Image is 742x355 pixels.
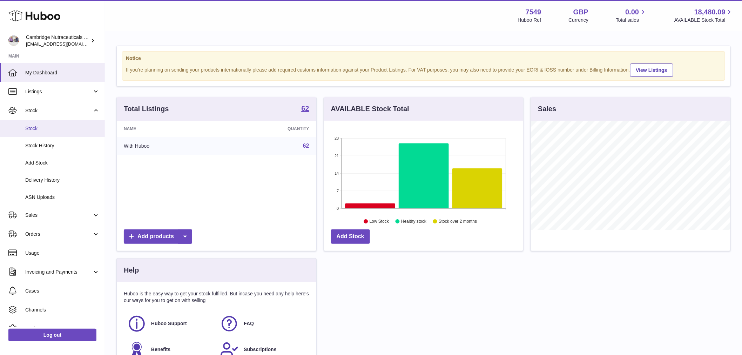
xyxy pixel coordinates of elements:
span: Invoicing and Payments [25,269,92,275]
a: 0.00 Total sales [616,7,647,24]
div: Huboo Ref [518,17,541,24]
span: Usage [25,250,100,256]
a: Add Stock [331,229,370,244]
p: Huboo is the easy way to get your stock fulfilled. But incase you need any help here's our ways f... [124,290,309,304]
span: Orders [25,231,92,237]
span: Stock History [25,142,100,149]
div: Currency [569,17,589,24]
span: Delivery History [25,177,100,183]
td: With Huboo [117,137,222,155]
text: 28 [335,136,339,140]
span: Total sales [616,17,647,24]
span: Subscriptions [244,346,276,353]
text: Healthy stock [401,219,427,224]
img: qvc@camnutra.com [8,35,19,46]
a: Add products [124,229,192,244]
strong: 62 [301,105,309,112]
span: Channels [25,307,100,313]
h3: AVAILABLE Stock Total [331,104,409,114]
h3: Sales [538,104,556,114]
text: 14 [335,171,339,175]
a: Huboo Support [127,314,213,333]
strong: GBP [573,7,588,17]
h3: Help [124,266,139,275]
span: Benefits [151,346,170,353]
a: Log out [8,329,96,341]
text: Low Stock [370,219,389,224]
th: Quantity [222,121,316,137]
strong: 7549 [526,7,541,17]
a: 62 [301,105,309,113]
text: Stock over 2 months [439,219,477,224]
span: Cases [25,288,100,294]
span: FAQ [244,320,254,327]
text: 0 [337,206,339,210]
span: Settings [25,326,100,332]
span: Stock [25,125,100,132]
span: Huboo Support [151,320,187,327]
span: AVAILABLE Stock Total [674,17,734,24]
span: My Dashboard [25,69,100,76]
span: Stock [25,107,92,114]
span: 0.00 [626,7,639,17]
span: Listings [25,88,92,95]
a: View Listings [630,63,673,77]
span: Sales [25,212,92,219]
span: ASN Uploads [25,194,100,201]
a: 62 [303,143,309,149]
a: 18,480.09 AVAILABLE Stock Total [674,7,734,24]
div: If you're planning on sending your products internationally please add required customs informati... [126,62,721,77]
span: Add Stock [25,160,100,166]
span: [EMAIL_ADDRESS][DOMAIN_NAME] [26,41,103,47]
span: 18,480.09 [694,7,726,17]
h3: Total Listings [124,104,169,114]
text: 7 [337,189,339,193]
strong: Notice [126,55,721,62]
a: FAQ [220,314,305,333]
text: 21 [335,154,339,158]
th: Name [117,121,222,137]
div: Cambridge Nutraceuticals Ltd [26,34,89,47]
